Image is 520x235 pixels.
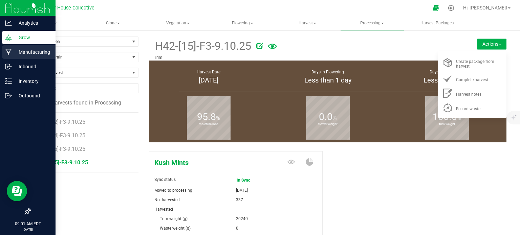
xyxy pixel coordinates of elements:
[411,20,463,26] span: Harvest Packages
[146,17,210,30] span: Vegetation
[30,37,130,46] span: Filter by area
[277,75,379,85] div: Less than 1 day
[12,33,52,42] p: Grow
[30,99,138,107] div: 4 harvests found in Processing
[154,54,442,61] p: Trim
[5,92,12,99] inline-svg: Outbound
[30,52,130,62] span: Filter by Strain
[12,63,52,71] p: Inbound
[39,132,85,139] span: H42-[04]-F3-9.10.25
[456,92,481,97] span: Harvest notes
[30,68,130,77] span: Find a Harvest
[44,5,94,11] span: Arbor House Collective
[39,119,85,125] span: H42-[02]-F3-9.10.25
[211,16,275,30] a: Flowering
[405,16,469,30] a: Harvest Packages
[5,78,12,85] inline-svg: Inventory
[81,16,145,30] a: Clone
[425,94,469,155] b: trim weight
[236,214,248,224] span: 20240
[273,61,382,94] group-info-box: Days in flowering
[341,17,404,30] span: Processing
[39,159,88,166] span: H42-[15]-F3-9.10.25
[5,20,12,26] inline-svg: Analytics
[12,77,52,85] p: Inventory
[39,146,85,152] span: H42-[05]-F3-9.10.25
[12,48,52,56] p: Manufacturing
[3,221,52,227] p: 09:01 AM EDT
[447,5,455,11] div: Manage settings
[154,94,263,142] group-info-box: Moisture loss %
[276,17,339,30] span: Harvest
[130,37,138,46] span: select
[236,224,238,233] span: 0
[456,59,494,69] span: Create package from harvest
[157,69,260,75] div: Harvest Date
[12,19,52,27] p: Analytics
[3,227,52,232] p: [DATE]
[160,216,188,221] span: Trim weight (g)
[30,84,138,93] input: NO DATA FOUND
[154,207,173,212] span: Harvested
[146,16,210,30] a: Vegetation
[340,16,404,30] a: Processing
[154,177,176,182] span: Sync status
[236,195,243,205] span: 337
[187,94,231,155] b: moisture loss
[81,17,145,30] span: Clone
[157,75,260,85] div: [DATE]
[236,175,264,186] span: In Sync
[392,94,501,142] group-info-box: Trim weight %
[5,63,12,70] inline-svg: Inbound
[154,61,263,94] group-info-box: Harvest Date
[396,69,498,75] div: Days in Vegetation
[154,197,180,202] span: No. harvested
[5,34,12,41] inline-svg: Grow
[392,61,501,94] group-info-box: Days in vegetation
[154,188,192,193] span: Moved to processing
[277,69,379,75] div: Days in Flowering
[273,94,382,142] group-info-box: Flower weight %
[160,226,191,231] span: Waste weight (g)
[236,186,248,195] span: [DATE]
[428,1,443,15] span: Open Ecommerce Menu
[463,5,507,10] span: Hi, [PERSON_NAME]!
[456,107,480,111] span: Record waste
[154,38,251,54] span: H42-[15]-F3-9.10.25
[149,158,264,168] span: Kush Mints
[12,92,52,100] p: Outbound
[5,49,12,55] inline-svg: Manufacturing
[456,77,488,82] span: Complete harvest
[477,39,506,49] button: Actions
[396,75,498,85] div: Less than 1 day
[7,181,27,201] iframe: Resource center
[275,16,339,30] a: Harvest
[306,94,350,155] b: flower weight
[237,175,264,185] span: In Sync
[211,17,274,30] span: Flowering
